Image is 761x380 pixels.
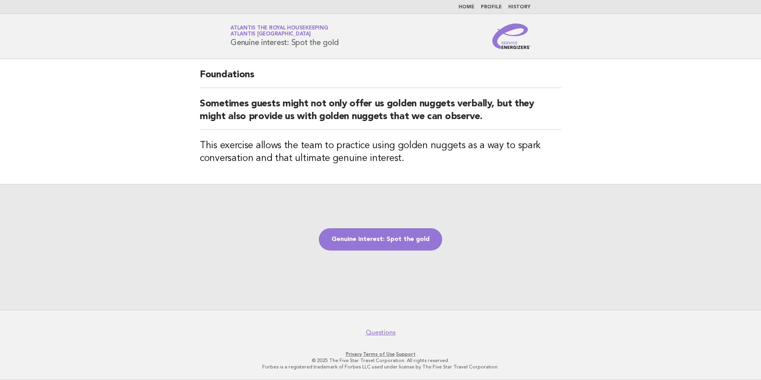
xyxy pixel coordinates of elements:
p: · · [137,351,624,357]
a: Profile [481,5,502,10]
p: © 2025 The Five Star Travel Corporation. All rights reserved. [137,357,624,364]
a: Genuine interest: Spot the gold [319,228,442,251]
a: Terms of Use [363,351,395,357]
h2: Foundations [200,69,561,88]
a: Support [396,351,416,357]
a: Privacy [346,351,362,357]
p: Forbes is a registered trademark of Forbes LLC used under license by The Five Star Travel Corpora... [137,364,624,370]
h1: Genuine interest: Spot the gold [230,26,338,47]
a: Home [459,5,474,10]
h2: Sometimes guests might not only offer us golden nuggets verbally, but they might also provide us ... [200,98,561,130]
a: History [508,5,531,10]
a: Questions [366,329,396,337]
span: Atlantis [GEOGRAPHIC_DATA] [230,32,311,37]
h3: This exercise allows the team to practice using golden nuggets as a way to spark conversation and... [200,139,561,165]
a: Atlantis the Royal HousekeepingAtlantis [GEOGRAPHIC_DATA] [230,25,328,37]
img: Service Energizers [492,24,531,49]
